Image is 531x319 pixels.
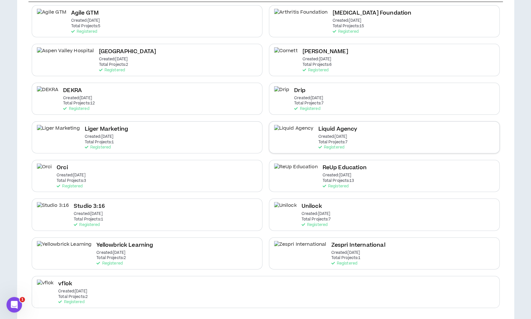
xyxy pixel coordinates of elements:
h2: ReUp Education [322,163,366,172]
p: Registered [294,107,320,111]
p: Total Projects: 5 [71,24,101,29]
img: Drip [274,86,290,101]
p: Created: [DATE] [302,57,331,62]
p: Registered [58,300,84,304]
img: Aspen Valley Hospital [37,47,94,62]
p: Total Projects: 1 [331,256,360,260]
p: Created: [DATE] [332,18,361,23]
p: Total Projects: 7 [294,101,324,106]
h2: Orci [57,163,68,172]
p: Registered [85,145,111,150]
img: Unilock [274,202,297,217]
p: Total Projects: 1 [74,217,103,222]
p: Total Projects: 2 [96,256,126,260]
p: Created: [DATE] [74,212,103,216]
p: Created: [DATE] [294,96,323,100]
img: Zespri International [274,241,326,255]
iframe: Intercom live chat [6,297,22,313]
p: Total Projects: 15 [332,24,364,29]
h2: Zespri International [331,241,385,250]
h2: Liger Marketing [85,125,128,134]
img: Yellowbrick Learning [37,241,92,255]
p: Created: [DATE] [99,57,127,62]
img: Liger Marketing [37,125,80,139]
p: Created: [DATE] [58,289,87,294]
p: Created: [DATE] [71,18,100,23]
p: Registered [74,223,100,227]
p: Created: [DATE] [331,251,360,255]
img: DEKRA [37,86,59,101]
p: Total Projects: 12 [63,101,95,106]
h2: Yellowbrick Learning [96,241,153,250]
h2: Liquid Agency [318,125,357,134]
img: Agile GTM [37,9,66,23]
h2: Studio 3:16 [74,202,105,211]
p: Created: [DATE] [96,251,125,255]
h2: [PERSON_NAME] [302,47,348,56]
p: Created: [DATE] [318,135,347,139]
p: Total Projects: 1 [85,140,114,145]
img: Cornett [274,47,298,62]
h2: Unilock [301,202,322,211]
img: Studio 3:16 [37,202,69,217]
p: Created: [DATE] [57,173,85,178]
p: Total Projects: 7 [318,140,348,145]
h2: [GEOGRAPHIC_DATA] [99,47,156,56]
p: Created: [DATE] [85,135,114,139]
img: vflok [37,279,54,294]
p: Registered [301,223,327,227]
p: Total Projects: 6 [302,63,332,67]
p: Created: [DATE] [63,96,92,100]
p: Registered [96,261,122,266]
p: Total Projects: 13 [322,179,354,183]
img: ReUp Education [274,163,318,178]
p: Registered [322,184,348,189]
p: Total Projects: 2 [99,63,128,67]
h2: Drip [294,86,305,95]
p: Created: [DATE] [322,173,351,178]
h2: DEKRA [63,86,82,95]
h2: vflok [58,279,72,288]
img: Orci [37,163,52,178]
h2: Agile GTM [71,9,99,18]
p: Registered [332,30,358,34]
p: Registered [99,68,125,73]
span: 1 [20,297,25,302]
p: Registered [57,184,83,189]
p: Registered [71,30,97,34]
p: Total Projects: 3 [57,179,86,183]
p: Created: [DATE] [301,212,330,216]
p: Registered [302,68,328,73]
p: Total Projects: 2 [58,295,88,299]
p: Registered [63,107,89,111]
p: Registered [318,145,344,150]
p: Registered [331,261,357,266]
h2: [MEDICAL_DATA] Foundation [332,9,411,18]
p: Total Projects: 7 [301,217,331,222]
img: Liquid Agency [274,125,314,139]
img: Arthritis Foundation [274,9,328,23]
